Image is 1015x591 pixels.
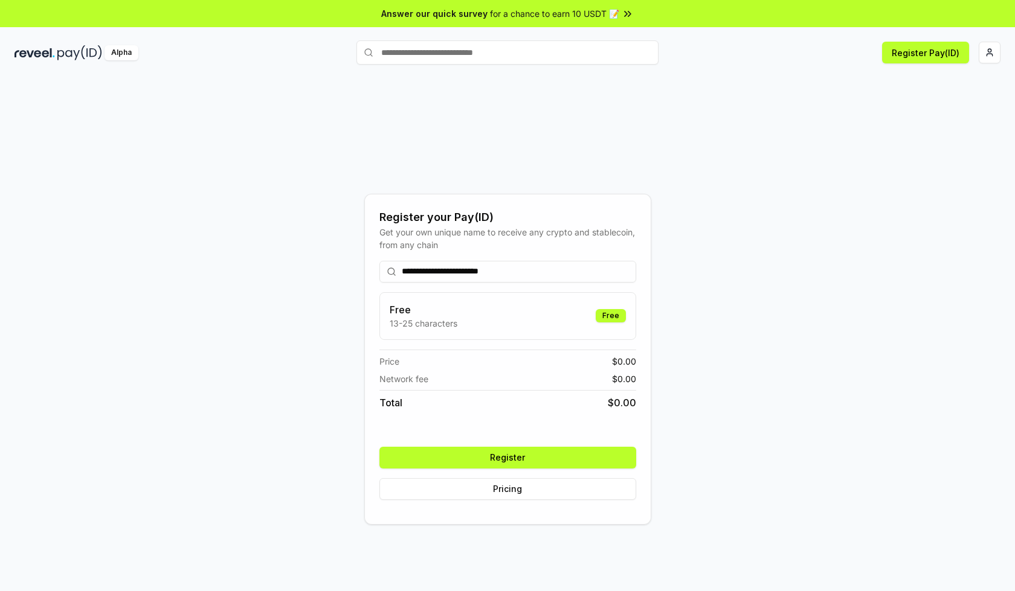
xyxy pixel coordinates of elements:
button: Pricing [379,478,636,500]
div: Free [596,309,626,322]
span: Network fee [379,372,428,385]
button: Register [379,447,636,468]
button: Register Pay(ID) [882,42,969,63]
span: $ 0.00 [608,395,636,410]
p: 13-25 characters [390,317,457,330]
span: Total [379,395,402,410]
div: Register your Pay(ID) [379,209,636,226]
span: Answer our quick survey [381,7,488,20]
img: pay_id [57,45,102,60]
span: Price [379,355,399,368]
div: Alpha [105,45,138,60]
img: reveel_dark [14,45,55,60]
h3: Free [390,302,457,317]
div: Get your own unique name to receive any crypto and stablecoin, from any chain [379,226,636,251]
span: for a chance to earn 10 USDT 📝 [490,7,619,20]
span: $ 0.00 [612,355,636,368]
span: $ 0.00 [612,372,636,385]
